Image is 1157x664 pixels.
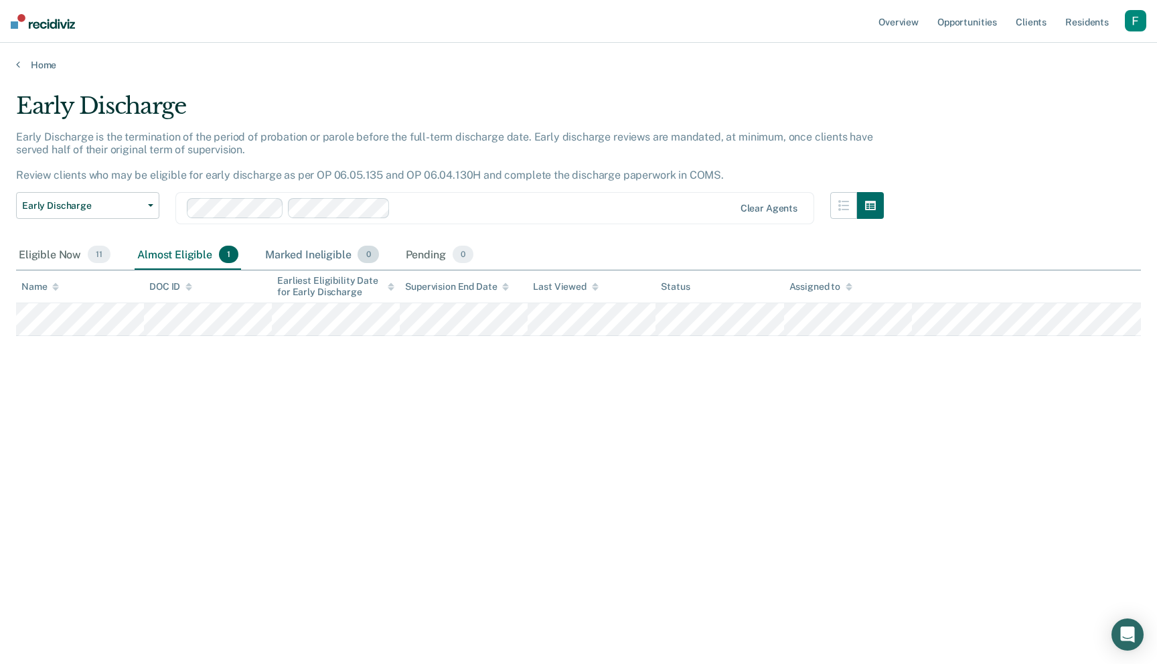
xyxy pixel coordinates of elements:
[11,14,75,29] img: Recidiviz
[262,240,382,270] div: Marked Ineligible0
[135,240,241,270] div: Almost Eligible1
[1111,618,1144,651] div: Open Intercom Messenger
[789,281,852,293] div: Assigned to
[453,246,473,263] span: 0
[403,240,476,270] div: Pending0
[16,131,873,182] p: Early Discharge is the termination of the period of probation or parole before the full-term disc...
[741,203,797,214] div: Clear agents
[149,281,192,293] div: DOC ID
[16,192,159,219] button: Early Discharge
[358,246,378,263] span: 0
[405,281,509,293] div: Supervision End Date
[16,92,884,131] div: Early Discharge
[219,246,238,263] span: 1
[21,281,59,293] div: Name
[16,240,113,270] div: Eligible Now11
[533,281,598,293] div: Last Viewed
[661,281,690,293] div: Status
[88,246,110,263] span: 11
[22,200,143,212] span: Early Discharge
[16,59,1141,71] a: Home
[277,275,394,298] div: Earliest Eligibility Date for Early Discharge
